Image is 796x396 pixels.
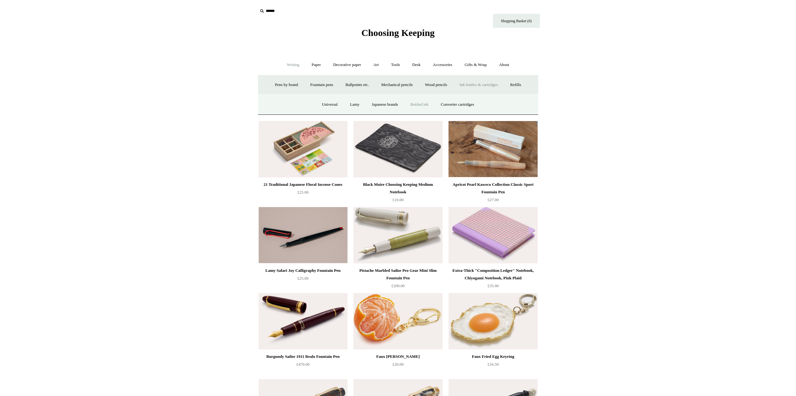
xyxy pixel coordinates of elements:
a: Choosing Keeping [361,33,434,37]
span: £200.00 [391,283,404,288]
a: Writing [281,57,305,73]
div: 21 Traditional Japanese Floral Incense Cones [260,181,346,188]
a: 21 Traditional Japanese Floral Incense Cones £25.00 [259,181,347,206]
a: Fountain pens [305,77,339,93]
a: Faux Fried Egg Keyring £16.50 [449,353,537,378]
a: Extra-Thick "Composition Ledger" Notebook, Chiyogami Notebook, Pink Plaid Extra-Thick "Compositio... [449,207,537,263]
a: Japanese brands [366,96,404,113]
span: £470.00 [296,362,309,367]
a: Extra-Thick "Composition Ledger" Notebook, Chiyogami Notebook, Pink Plaid £35.00 [449,267,537,292]
span: £16.50 [488,362,499,367]
div: Black Moire Choosing Keeping Medium Notebook [355,181,441,196]
span: £20.00 [393,362,404,367]
span: £27.00 [488,197,499,202]
a: Paper [306,57,327,73]
a: Mechanical pencils [376,77,418,93]
a: Burgundy Sailor 1911 Realo Fountain Pen Burgundy Sailor 1911 Realo Fountain Pen [259,293,347,349]
a: Ink bottles & cartridges [454,77,504,93]
div: Burgundy Sailor 1911 Realo Fountain Pen [260,353,346,360]
a: Pistache Marbled Sailor Pro Gear Mini Slim Fountain Pen Pistache Marbled Sailor Pro Gear Mini Sli... [353,207,442,263]
a: Bottled ink [405,96,434,113]
div: Pistache Marbled Sailor Pro Gear Mini Slim Fountain Pen [355,267,441,282]
a: Decorative paper [327,57,367,73]
span: £25.00 [297,190,309,195]
img: Lamy Safari Joy Calligraphy Fountain Pen [259,207,347,263]
a: Black Moire Choosing Keeping Medium Notebook Black Moire Choosing Keeping Medium Notebook [353,121,442,177]
a: Accessories [427,57,458,73]
a: Refills [504,77,527,93]
span: £35.00 [488,283,499,288]
img: Black Moire Choosing Keeping Medium Notebook [353,121,442,177]
a: Apricot Pearl Kaweco Collection Classic Sport Fountain Pen £27.00 [449,181,537,206]
span: £10.00 [393,197,404,202]
img: Burgundy Sailor 1911 Realo Fountain Pen [259,293,347,349]
a: Universal [316,96,343,113]
a: Burgundy Sailor 1911 Realo Fountain Pen £470.00 [259,353,347,378]
a: Art [368,57,384,73]
a: Pistache Marbled Sailor Pro Gear Mini Slim Fountain Pen £200.00 [353,267,442,292]
img: 21 Traditional Japanese Floral Incense Cones [259,121,347,177]
a: Faux Clementine Keyring Faux Clementine Keyring [353,293,442,349]
a: Apricot Pearl Kaweco Collection Classic Sport Fountain Pen Apricot Pearl Kaweco Collection Classi... [449,121,537,177]
a: 21 Traditional Japanese Floral Incense Cones 21 Traditional Japanese Floral Incense Cones [259,121,347,177]
a: Gifts & Wrap [459,57,492,73]
a: About [493,57,515,73]
div: Lamy Safari Joy Calligraphy Fountain Pen [260,267,346,274]
img: Faux Fried Egg Keyring [449,293,537,349]
a: Lamy [344,96,365,113]
a: Faux [PERSON_NAME] £20.00 [353,353,442,378]
span: £25.00 [297,276,309,281]
a: Lamy Safari Joy Calligraphy Fountain Pen Lamy Safari Joy Calligraphy Fountain Pen [259,207,347,263]
img: Extra-Thick "Composition Ledger" Notebook, Chiyogami Notebook, Pink Plaid [449,207,537,263]
a: Desk [407,57,426,73]
span: Choosing Keeping [361,28,434,38]
div: Faux [PERSON_NAME] [355,353,441,360]
div: Apricot Pearl Kaweco Collection Classic Sport Fountain Pen [450,181,536,196]
a: Converter cartridges [435,96,479,113]
img: Faux Clementine Keyring [353,293,442,349]
img: Apricot Pearl Kaweco Collection Classic Sport Fountain Pen [449,121,537,177]
a: Lamy Safari Joy Calligraphy Fountain Pen £25.00 [259,267,347,292]
a: Black Moire Choosing Keeping Medium Notebook £10.00 [353,181,442,206]
div: Extra-Thick "Composition Ledger" Notebook, Chiyogami Notebook, Pink Plaid [450,267,536,282]
div: Faux Fried Egg Keyring [450,353,536,360]
img: Pistache Marbled Sailor Pro Gear Mini Slim Fountain Pen [353,207,442,263]
a: Wood pencils [419,77,453,93]
a: Faux Fried Egg Keyring Faux Fried Egg Keyring [449,293,537,349]
a: Ballpoints etc. [340,77,375,93]
a: Tools [385,57,406,73]
a: Shopping Basket (0) [493,14,540,28]
a: Pens by brand [269,77,304,93]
